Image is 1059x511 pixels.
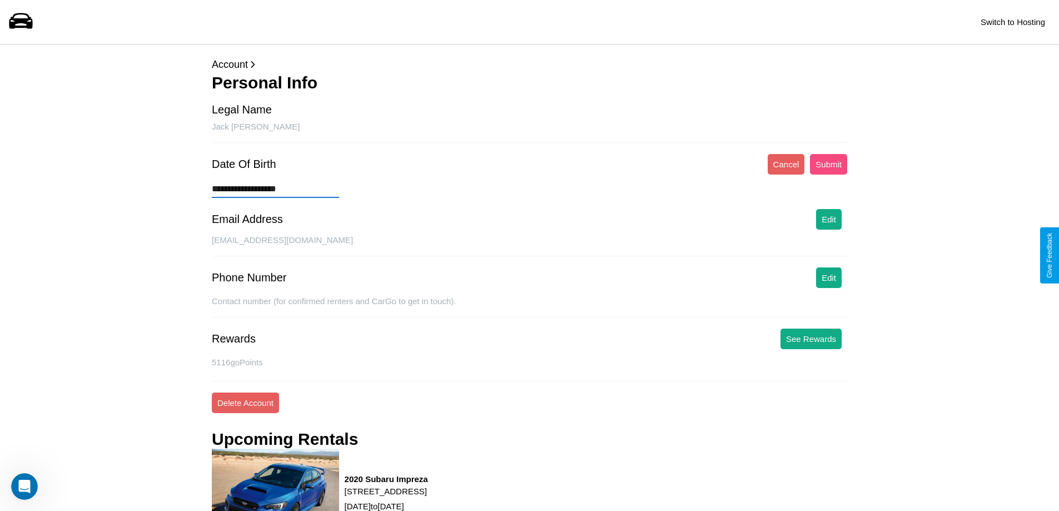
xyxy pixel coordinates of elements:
div: Phone Number [212,271,287,284]
div: Email Address [212,213,283,226]
div: Contact number (for confirmed renters and CarGo to get in touch). [212,296,847,317]
div: Jack [PERSON_NAME] [212,122,847,143]
div: Give Feedback [1046,233,1053,278]
button: Switch to Hosting [975,12,1051,32]
button: See Rewards [780,329,842,349]
p: [STREET_ADDRESS] [345,484,428,499]
button: Edit [816,209,842,230]
div: [EMAIL_ADDRESS][DOMAIN_NAME] [212,235,847,256]
button: Submit [810,154,847,175]
div: Legal Name [212,103,272,116]
button: Edit [816,267,842,288]
button: Cancel [768,154,805,175]
iframe: Intercom live chat [11,473,38,500]
div: Date Of Birth [212,158,276,171]
h3: Personal Info [212,73,847,92]
div: Rewards [212,333,256,345]
p: Account [212,56,847,73]
h3: 2020 Subaru Impreza [345,474,428,484]
p: 5116 goPoints [212,355,847,370]
button: Delete Account [212,393,279,413]
h3: Upcoming Rentals [212,430,358,449]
